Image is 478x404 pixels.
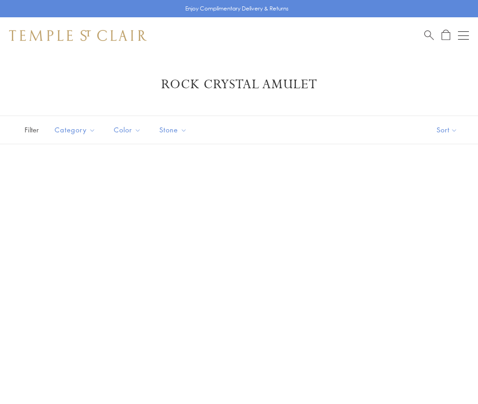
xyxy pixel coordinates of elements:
[442,30,450,41] a: Open Shopping Bag
[424,30,434,41] a: Search
[153,120,194,140] button: Stone
[50,124,102,136] span: Category
[48,120,102,140] button: Category
[416,116,478,144] button: Show sort by
[23,76,455,93] h1: Rock Crystal Amulet
[458,30,469,41] button: Open navigation
[185,4,289,13] p: Enjoy Complimentary Delivery & Returns
[109,124,148,136] span: Color
[9,30,147,41] img: Temple St. Clair
[107,120,148,140] button: Color
[155,124,194,136] span: Stone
